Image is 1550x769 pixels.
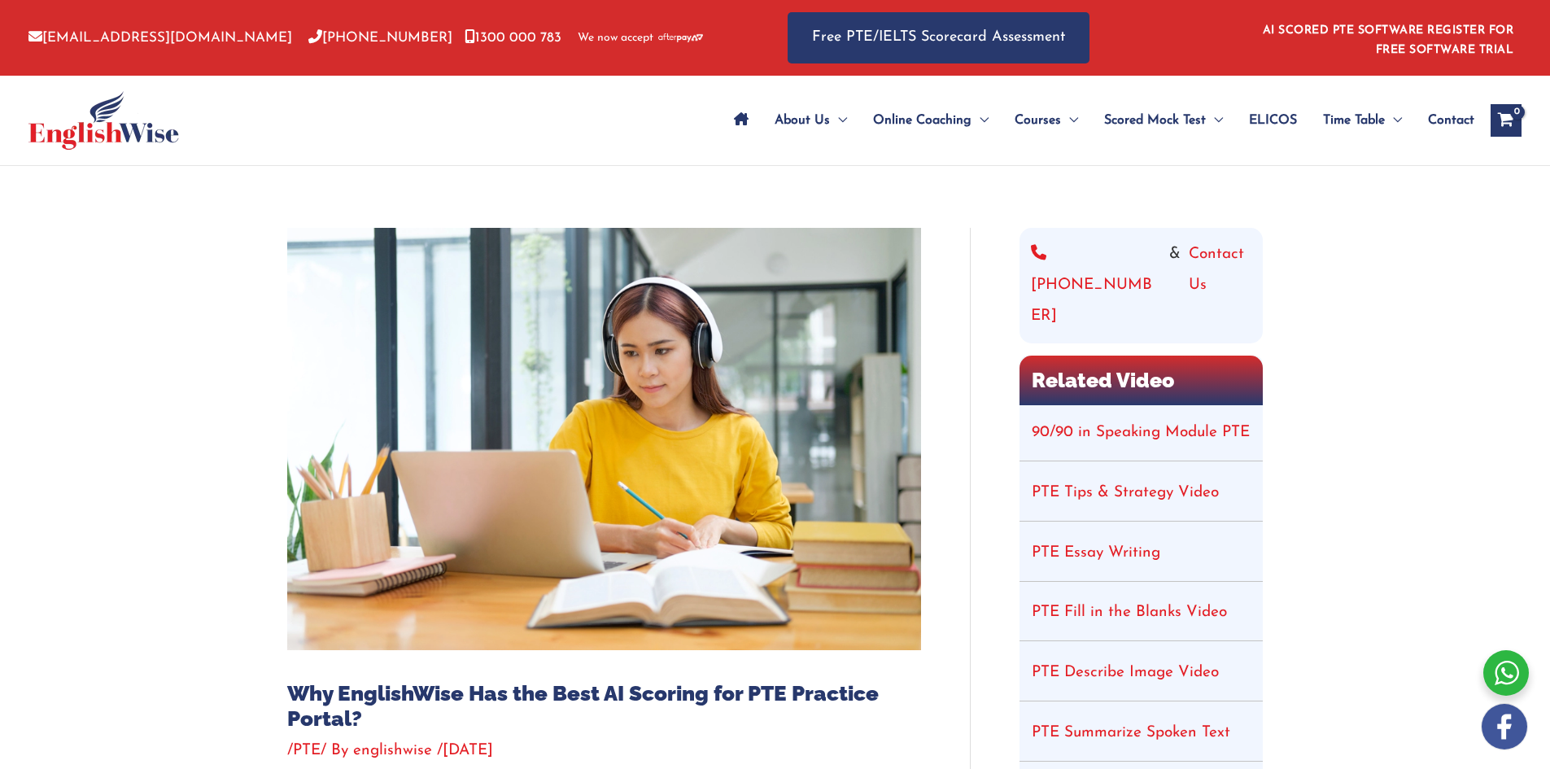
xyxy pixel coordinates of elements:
[353,743,437,758] a: englishwise
[1263,24,1514,56] a: AI SCORED PTE SOFTWARE REGISTER FOR FREE SOFTWARE TRIAL
[971,92,989,149] span: Menu Toggle
[287,740,921,762] div: / / By /
[1104,92,1206,149] span: Scored Mock Test
[1061,92,1078,149] span: Menu Toggle
[308,31,452,45] a: [PHONE_NUMBER]
[1236,92,1310,149] a: ELICOS
[775,92,830,149] span: About Us
[28,31,292,45] a: [EMAIL_ADDRESS][DOMAIN_NAME]
[1032,665,1219,680] a: PTE Describe Image Video
[1015,92,1061,149] span: Courses
[1032,425,1250,440] a: 90/90 in Speaking Module PTE
[1385,92,1402,149] span: Menu Toggle
[287,681,921,732] h1: Why EnglishWise Has the Best AI Scoring for PTE Practice Portal?
[578,30,653,46] span: We now accept
[721,92,1474,149] nav: Site Navigation: Main Menu
[1249,92,1297,149] span: ELICOS
[28,91,179,150] img: cropped-ew-logo
[1032,605,1227,620] a: PTE Fill in the Blanks Video
[1415,92,1474,149] a: Contact
[1310,92,1415,149] a: Time TableMenu Toggle
[1031,239,1161,332] a: [PHONE_NUMBER]
[443,743,493,758] span: [DATE]
[1032,485,1219,500] a: PTE Tips & Strategy Video
[873,92,971,149] span: Online Coaching
[1323,92,1385,149] span: Time Table
[1091,92,1236,149] a: Scored Mock TestMenu Toggle
[1428,92,1474,149] span: Contact
[353,743,432,758] span: englishwise
[1253,11,1522,64] aside: Header Widget 1
[1482,704,1527,749] img: white-facebook.png
[658,33,703,42] img: Afterpay-Logo
[1031,239,1251,332] div: &
[860,92,1002,149] a: Online CoachingMenu Toggle
[293,743,321,758] a: PTE
[1032,545,1160,561] a: PTE Essay Writing
[830,92,847,149] span: Menu Toggle
[788,12,1089,63] a: Free PTE/IELTS Scorecard Assessment
[1206,92,1223,149] span: Menu Toggle
[1002,92,1091,149] a: CoursesMenu Toggle
[1189,239,1251,332] a: Contact Us
[1020,356,1263,405] h2: Related Video
[1032,725,1230,741] a: PTE Summarize Spoken Text
[465,31,561,45] a: 1300 000 783
[1491,104,1522,137] a: View Shopping Cart, empty
[762,92,860,149] a: About UsMenu Toggle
